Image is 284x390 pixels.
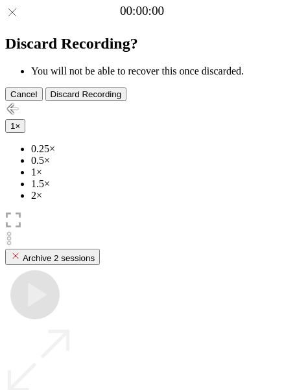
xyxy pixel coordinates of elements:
button: Archive 2 sessions [5,249,100,265]
button: 1× [5,119,25,133]
button: Discard Recording [45,87,127,101]
h2: Discard Recording? [5,35,279,52]
button: Cancel [5,87,43,101]
a: 00:00:00 [120,4,164,18]
li: 0.5× [31,155,279,166]
div: Archive 2 sessions [10,251,95,263]
li: 1× [31,166,279,178]
li: 0.25× [31,143,279,155]
li: You will not be able to recover this once discarded. [31,65,279,77]
span: 1 [10,121,15,131]
li: 1.5× [31,178,279,190]
li: 2× [31,190,279,201]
